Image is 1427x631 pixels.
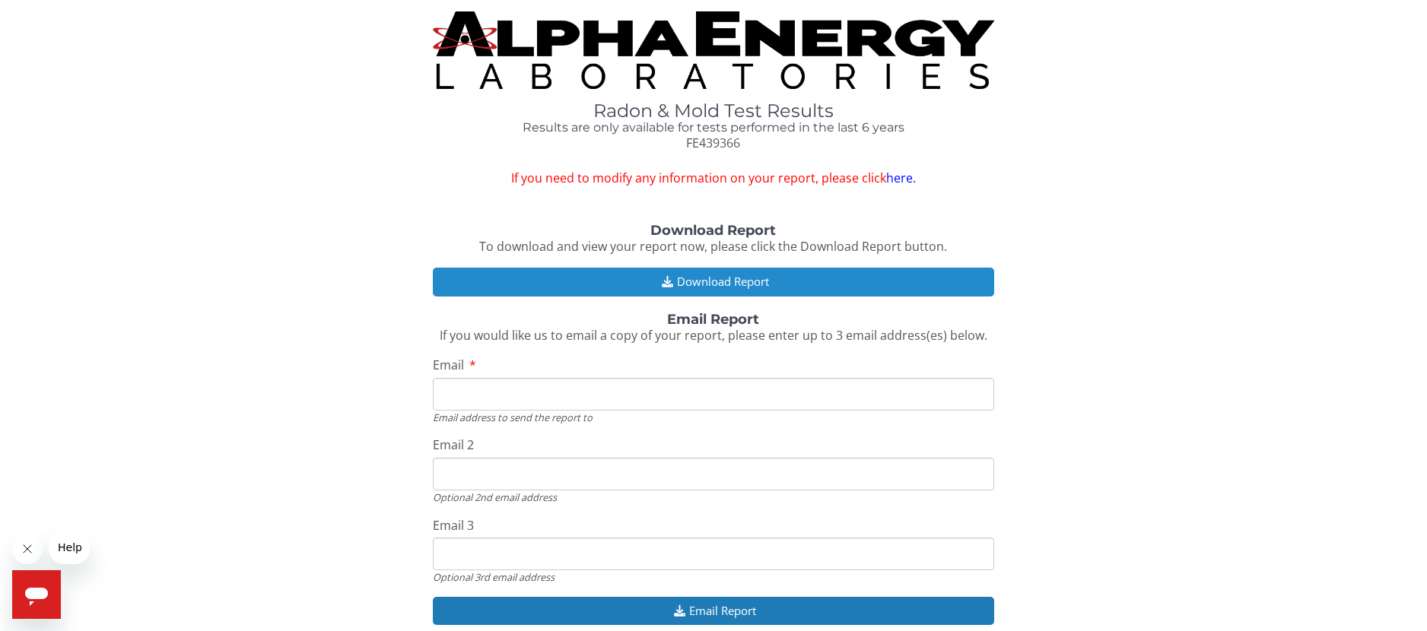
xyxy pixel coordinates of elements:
img: TightCrop.jpg [433,11,994,89]
span: Email [433,357,464,373]
span: Email 2 [433,436,474,453]
iframe: Close message [12,534,43,564]
button: Email Report [433,597,994,625]
span: If you would like us to email a copy of your report, please enter up to 3 email address(es) below. [440,327,987,344]
span: FE439366 [686,135,740,151]
span: If you need to modify any information on your report, please click [433,170,994,187]
a: here. [886,170,916,186]
div: Optional 2nd email address [433,490,994,504]
span: To download and view your report now, please click the Download Report button. [479,238,947,255]
span: Email 3 [433,517,474,534]
strong: Email Report [667,311,759,328]
iframe: Message from company [49,531,90,564]
div: Email address to send the report to [433,411,994,424]
button: Download Report [433,268,994,296]
strong: Download Report [650,222,776,239]
h1: Radon & Mold Test Results [433,101,994,121]
div: Optional 3rd email address [433,570,994,584]
h4: Results are only available for tests performed in the last 6 years [433,121,994,135]
iframe: Button to launch messaging window [12,570,61,619]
